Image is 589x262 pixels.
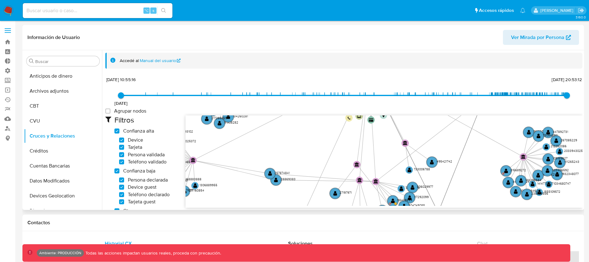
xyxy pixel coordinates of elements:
[513,179,530,184] text: 443265324
[27,34,80,41] h1: Información de Usuario
[114,129,119,133] input: Confianza alta
[391,198,395,203] text: 
[123,128,154,134] span: Confianza alta
[119,145,124,150] input: Tarjeta
[176,188,193,192] text: 206347803
[547,182,551,187] text: 
[171,149,186,153] text: 73724203
[527,130,531,135] text: 
[288,240,313,247] span: Soluciones
[128,184,157,190] span: Device guest
[357,114,361,119] text: 
[355,162,360,167] text: 
[35,59,97,64] input: Buscar
[531,182,534,187] text: 
[128,152,165,158] span: Persona validada
[181,139,196,143] text: 86025372
[24,203,102,218] button: Direcciones
[128,192,170,198] span: Teléfono declarado
[24,69,102,84] button: Anticipos de dinero
[105,109,110,114] input: Agrupar nodos
[503,30,579,45] button: Ver Mirada por Persona
[268,171,272,176] text: 
[152,7,154,13] span: s
[564,159,579,164] text: 1111265243
[24,188,102,203] button: Devices Geolocation
[525,192,529,197] text: 
[23,7,172,15] input: Buscar usuario o caso...
[537,181,553,186] text: 1414773427
[411,185,414,190] text: 
[398,198,413,202] text: 98439899
[414,167,430,171] text: 733006788
[27,220,579,226] h1: Contactos
[157,6,170,15] button: search-icon
[546,130,550,135] text: 
[525,178,541,182] text: 138295584
[144,7,149,13] span: ⌥
[561,138,577,142] text: 267085229
[340,190,352,195] text: 27197971
[537,133,540,138] text: 
[24,114,102,129] button: CVU
[114,100,128,106] span: [DATE]
[128,137,143,143] span: Device
[24,99,102,114] button: CBT
[538,190,541,195] text: 
[24,158,102,173] button: Cuentas Bancarias
[128,159,167,165] span: Teléfono validado
[119,177,124,182] input: Persona declarada
[226,114,230,119] text: 
[546,168,549,173] text: 
[119,192,124,197] input: Teléfono declarado
[514,189,518,194] text: 
[553,181,571,186] text: 1034680747
[114,115,179,125] h2: Filtros
[120,58,139,64] span: Accedé al
[24,143,102,158] button: Créditos
[189,188,204,193] text: 277160854
[119,152,124,157] input: Persona validada
[24,129,102,143] button: Cruces y Relaciones
[543,172,559,177] text: 1637832100
[84,250,221,256] p: Todas las acciones impactan usuarios reales, proceda con precaución.
[123,168,155,174] span: Confianza baja
[29,59,34,64] button: Buscar
[224,120,238,124] text: 91908282
[406,186,420,190] text: 59341585
[553,156,567,160] text: 109169627
[531,191,548,196] text: 238506556
[174,160,190,164] text: 208748665
[437,159,452,163] text: 495421742
[417,184,433,189] text: 506029977
[399,186,403,191] text: 
[183,189,186,194] text: 
[414,195,429,199] text: 117292099
[357,178,362,182] text: 
[119,199,124,204] input: Tarjeta guest
[205,116,209,121] text: 
[333,191,337,196] text: 
[408,203,425,207] text: 304749085
[173,178,188,182] text: 184638661
[24,84,102,99] button: Archivos adjuntos
[114,208,119,213] input: Otros
[403,141,408,145] text: 
[555,172,559,177] text: 
[374,179,378,183] text: 
[369,118,373,122] text: 
[544,144,548,149] text: 
[191,158,196,162] text: 
[533,129,549,133] text: 198830239
[510,168,526,172] text: 315689272
[176,129,193,133] text: 1827293102
[128,177,168,183] span: Persona declarada
[540,7,576,13] p: pio.zecchi@mercadolibre.com
[123,208,135,214] span: Otros
[520,189,538,193] text: 1029296462
[544,189,560,194] text: 1855109572
[185,177,201,182] text: 1168883888
[479,7,514,14] span: Accesos rápidos
[506,180,510,185] text: 
[382,114,385,118] text: 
